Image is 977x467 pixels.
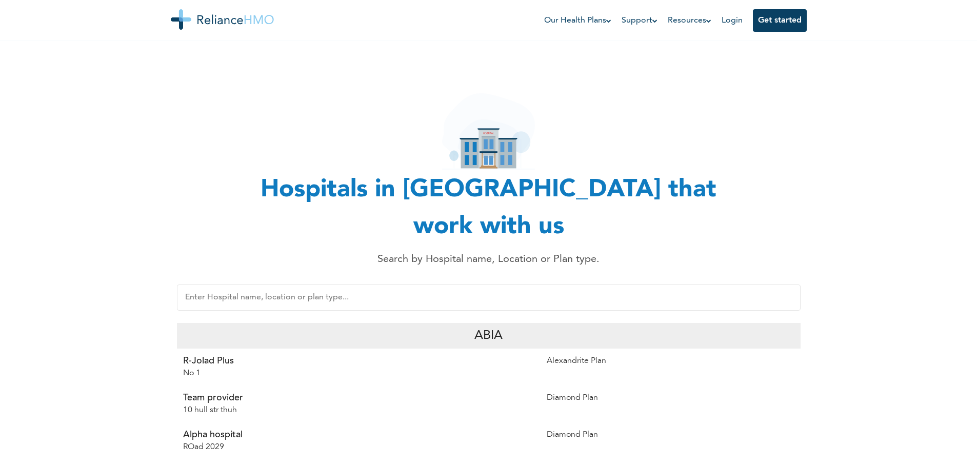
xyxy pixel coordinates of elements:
[668,14,711,27] a: Resources
[753,9,807,32] button: Get started
[177,285,801,311] input: Enter Hospital name, location or plan type...
[547,429,794,441] p: Diamond Plan
[183,429,534,441] p: Alpha hospital
[183,441,534,453] p: ROad 2029
[547,355,794,367] p: Alexandrite Plan
[171,9,274,30] img: Reliance HMO's Logo
[183,404,534,416] p: 10 hull str thuh
[183,367,534,379] p: No 1
[722,16,743,25] a: Login
[547,392,794,404] p: Diamond Plan
[622,14,657,27] a: Support
[183,355,534,367] p: R-Jolad Plus
[183,392,534,404] p: Team provider
[258,252,720,267] p: Search by Hospital name, Location or Plan type.
[474,327,503,345] p: Abia
[232,172,745,246] h1: Hospitals in [GEOGRAPHIC_DATA] that work with us
[544,14,611,27] a: Our Health Plans
[442,93,535,170] img: hospital_icon.svg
